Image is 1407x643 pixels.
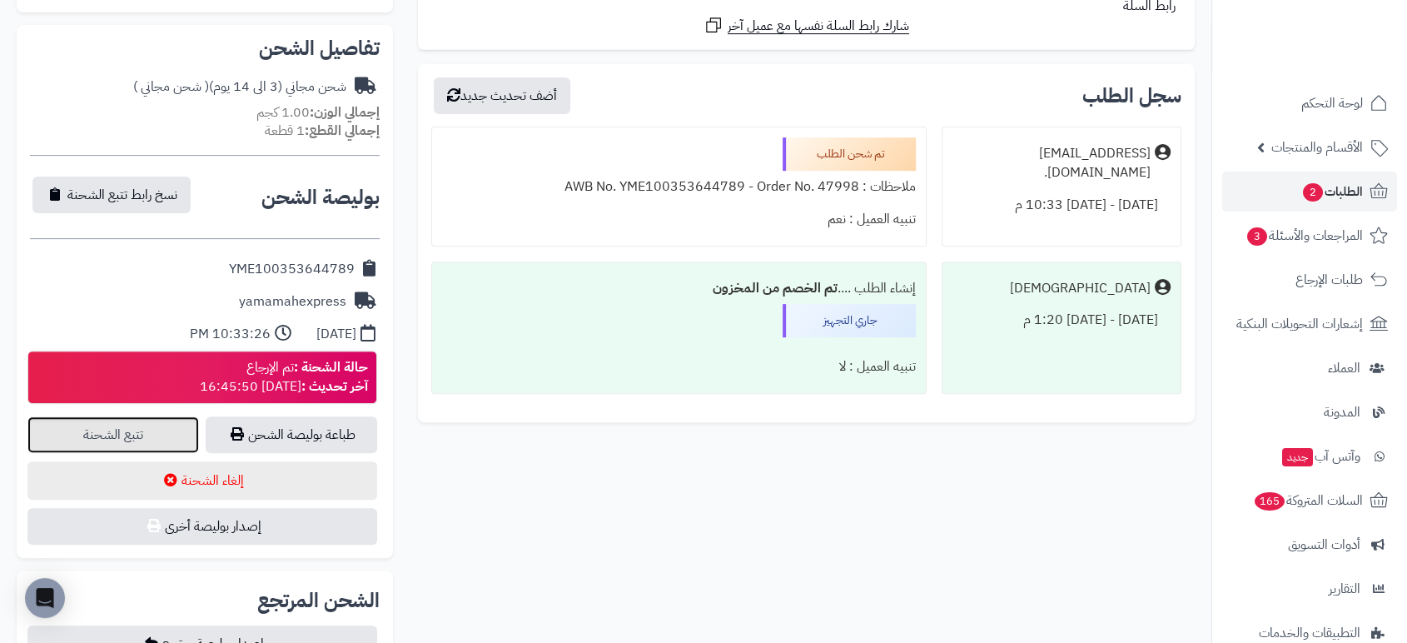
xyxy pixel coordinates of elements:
[1222,436,1397,476] a: وآتس آبجديد
[952,304,1171,336] div: [DATE] - [DATE] 1:20 م
[27,461,377,500] button: إلغاء الشحنة
[1253,491,1285,511] span: 165
[728,17,909,36] span: شارك رابط السلة نفسها مع عميل آخر
[32,177,191,213] button: نسخ رابط تتبع الشحنة
[1324,401,1360,424] span: المدونة
[229,260,355,279] div: YME100353644789
[1222,83,1397,123] a: لوحة التحكم
[190,325,271,344] div: 10:33:26 PM
[1236,312,1363,336] span: إشعارات التحويلات البنكية
[442,203,916,236] div: تنبيه العميل : نعم
[133,77,209,97] span: ( شحن مجاني )
[239,292,346,312] div: yamamahexpress
[1301,92,1363,115] span: لوحة التحكم
[1253,489,1363,512] span: السلات المتروكة
[200,358,368,396] div: تم الإرجاع [DATE] 16:45:50
[1280,445,1360,468] span: وآتس آب
[1222,260,1397,300] a: طلبات الإرجاع
[1222,304,1397,344] a: إشعارات التحويلات البنكية
[316,325,356,344] div: [DATE]
[1246,227,1268,247] span: 3
[442,171,916,203] div: ملاحظات : AWB No. YME100353644789 - Order No. 47998
[783,304,916,337] div: جاري التجهيز
[27,508,377,545] button: إصدار بوليصة أخرى
[1222,525,1397,565] a: أدوات التسويق
[294,357,368,377] strong: حالة الشحنة :
[1288,533,1360,556] span: أدوات التسويق
[25,578,65,618] div: Open Intercom Messenger
[1082,86,1181,106] h3: سجل الطلب
[1222,392,1397,432] a: المدونة
[1222,172,1397,212] a: الطلبات2
[206,416,377,453] a: طباعة بوليصة الشحن
[783,137,916,171] div: تم شحن الطلب
[30,38,380,58] h2: تفاصيل الشحن
[1245,224,1363,247] span: المراجعات والأسئلة
[703,15,909,36] a: شارك رابط السلة نفسها مع عميل آخر
[1328,356,1360,380] span: العملاء
[310,102,380,122] strong: إجمالي الوزن:
[1295,268,1363,292] span: طلبات الإرجاع
[1222,569,1397,609] a: التقارير
[442,351,916,383] div: تنبيه العميل : لا
[305,121,380,141] strong: إجمالي القطع:
[434,77,570,114] button: أضف تحديث جديد
[257,591,380,611] h2: الشحن المرتجع
[265,121,380,141] small: 1 قطعة
[1222,481,1397,521] a: السلات المتروكة165
[261,187,380,207] h2: بوليصة الشحن
[1294,18,1391,53] img: logo-2.png
[1329,577,1360,601] span: التقارير
[256,102,380,122] small: 1.00 كجم
[442,272,916,305] div: إنشاء الطلب ....
[952,144,1151,182] div: [EMAIL_ADDRESS][DOMAIN_NAME].
[1222,216,1397,256] a: المراجعات والأسئلة3
[67,185,177,205] span: نسخ رابط تتبع الشحنة
[1271,136,1363,159] span: الأقسام والمنتجات
[952,189,1171,222] div: [DATE] - [DATE] 10:33 م
[1282,448,1313,466] span: جديد
[27,416,199,453] a: تتبع الشحنة
[1301,180,1363,203] span: الطلبات
[301,376,368,396] strong: آخر تحديث :
[713,278,838,298] b: تم الخصم من المخزون
[133,77,346,97] div: شحن مجاني (3 الى 14 يوم)
[1222,348,1397,388] a: العملاء
[1302,182,1324,202] span: 2
[1010,279,1151,298] div: [DEMOGRAPHIC_DATA]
